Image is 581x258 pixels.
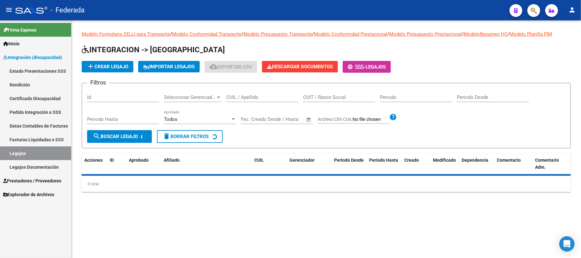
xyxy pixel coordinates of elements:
[559,236,575,252] div: Open Intercom Messenger
[82,31,571,192] div: / / / / / /
[163,132,170,140] mat-icon: delete
[331,153,367,174] datatable-header-cell: Periodo Desde
[143,64,195,70] span: IMPORTAR LEGAJOS
[433,158,456,163] span: Modificado
[353,117,389,122] input: Archivo CSV CUIL
[252,153,287,174] datatable-header-cell: CUIL
[110,158,114,163] span: ID
[93,134,138,139] span: Buscar Legajo
[430,153,459,174] datatable-header-cell: Modificado
[164,158,180,163] span: Afiliado
[241,116,267,122] input: Fecha inicio
[267,64,333,70] span: Descargar Documentos
[568,6,576,14] mat-icon: person
[389,113,397,121] mat-icon: help
[254,158,264,163] span: CUIL
[210,63,217,70] mat-icon: cloud_download
[272,116,303,122] input: Fecha fin
[262,61,338,72] button: Descargar Documentos
[82,176,571,192] div: 0 total
[3,177,61,184] span: Prestadores / Proveedores
[289,158,315,163] span: Gerenciador
[87,64,128,70] span: Crear Legajo
[87,78,109,87] h3: Filtros
[87,63,94,70] mat-icon: add
[389,31,462,37] a: Modelo Presupuesto Prestacional
[3,191,54,198] span: Explorador de Archivos
[348,64,366,70] span: -
[87,130,152,143] button: Buscar Legajo
[107,153,126,174] datatable-header-cell: ID
[535,158,559,170] span: Comentario Adm.
[82,61,133,72] button: Crear Legajo
[464,31,508,37] a: ModeloResumen HC
[129,158,149,163] span: Aprobado
[126,153,152,174] datatable-header-cell: Aprobado
[243,31,312,37] a: Modelo Presupuesto Transporte
[161,153,252,174] datatable-header-cell: Afiliado
[84,158,103,163] span: Acciones
[93,132,101,140] mat-icon: search
[494,153,533,174] datatable-header-cell: Comentario
[3,26,36,33] span: Firma Express
[82,31,170,37] a: Modelo Formulario DDJJ para Transporte
[157,130,223,143] button: Borrar Filtros
[164,116,177,122] span: Todos
[3,54,62,61] span: Integración (discapacidad)
[287,153,331,174] datatable-header-cell: Gerenciador
[3,40,19,47] span: Inicio
[533,153,571,174] datatable-header-cell: Comentario Adm.
[497,158,521,163] span: Comentario
[5,6,13,14] mat-icon: menu
[334,158,364,163] span: Periodo Desde
[164,94,216,100] span: Seleccionar Gerenciador
[402,153,430,174] datatable-header-cell: Creado
[314,31,387,37] a: Modelo Conformidad Prestacional
[82,45,225,54] span: INTEGRACION -> [GEOGRAPHIC_DATA]
[459,153,494,174] datatable-header-cell: Dependencia
[138,61,200,72] button: IMPORTAR LEGAJOS
[318,117,353,122] span: Archivo CSV CUIL
[343,61,391,73] button: -Legajos
[210,64,252,70] span: Exportar CSV
[50,3,85,17] span: - Federada
[82,153,107,174] datatable-header-cell: Acciones
[366,64,386,70] span: Legajos
[510,31,552,37] a: Modelo Planilla FIM
[369,158,398,163] span: Periodo Hasta
[404,158,419,163] span: Creado
[163,134,209,139] span: Borrar Filtros
[305,116,313,123] button: Open calendar
[172,31,242,37] a: Modelo Conformidad Transporte
[367,153,402,174] datatable-header-cell: Periodo Hasta
[462,158,488,163] span: Dependencia
[205,61,257,73] button: Exportar CSV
